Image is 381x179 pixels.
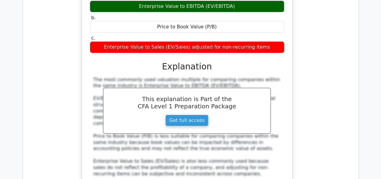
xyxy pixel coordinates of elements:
h3: Explanation [93,62,281,72]
span: c. [91,35,95,41]
div: Enterprise Value to Sales (EV/Sales) adjusted for non-recurring items [90,41,284,53]
div: Price to Book Value (P/B) [90,21,284,33]
span: b. [91,15,96,21]
div: Enterprise Value to EBITDA (EV/EBITDA) [90,1,284,12]
a: Get full access [165,115,208,126]
div: The most commonly used valuation multiple for comparing companies within the same industry is Ent... [93,77,281,177]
